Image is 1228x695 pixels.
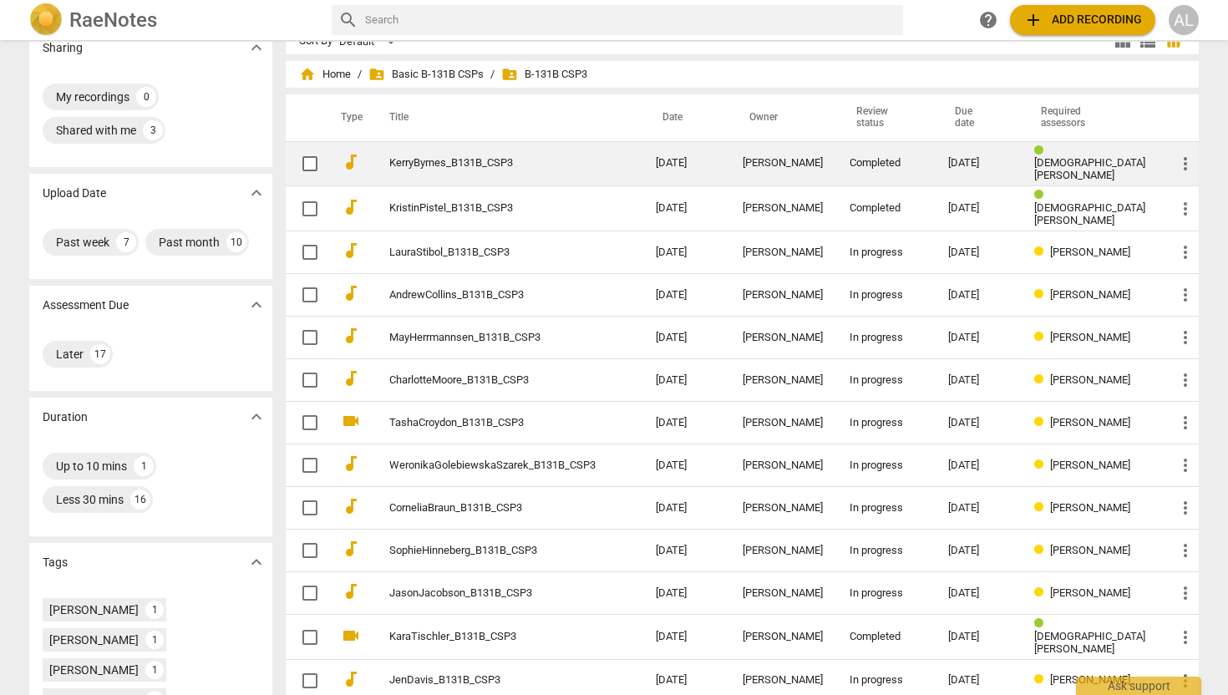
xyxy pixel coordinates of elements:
[299,66,316,83] span: home
[226,232,246,252] div: 10
[743,587,823,600] div: [PERSON_NAME]
[642,487,729,530] td: [DATE]
[948,202,1007,215] div: [DATE]
[389,246,596,259] a: LauraStibol_B131B_CSP3
[1175,627,1195,647] span: more_vert
[642,444,729,487] td: [DATE]
[729,94,836,141] th: Owner
[389,459,596,472] a: WeronikaGolebiewskaSzarek_B131B_CSP3
[389,587,596,600] a: JasonJacobson_B131B_CSP3
[850,157,921,170] div: Completed
[978,10,998,30] span: help
[327,94,369,141] th: Type
[341,411,361,431] span: videocam
[850,459,921,472] div: In progress
[339,28,401,55] div: Default
[389,332,596,344] a: MayHerrmannsen_B131B_CSP3
[743,545,823,557] div: [PERSON_NAME]
[1175,498,1195,518] span: more_vert
[743,202,823,215] div: [PERSON_NAME]
[56,346,84,363] div: Later
[1034,630,1145,655] span: [DEMOGRAPHIC_DATA][PERSON_NAME]
[49,601,139,618] div: [PERSON_NAME]
[948,246,1007,259] div: [DATE]
[743,417,823,429] div: [PERSON_NAME]
[1050,544,1130,556] span: [PERSON_NAME]
[341,326,361,346] span: audiotrack
[246,552,266,572] span: expand_more
[49,632,139,648] div: [PERSON_NAME]
[145,631,164,649] div: 1
[935,94,1021,141] th: Due date
[1034,544,1050,556] span: Review status: in progress
[1175,154,1195,174] span: more_vert
[1165,33,1181,49] span: table_chart
[850,202,921,215] div: Completed
[948,587,1007,600] div: [DATE]
[389,674,596,687] a: JenDavis_B131B_CSP3
[1076,677,1201,695] div: Ask support
[358,68,362,81] span: /
[56,234,109,251] div: Past week
[246,38,266,58] span: expand_more
[299,66,351,83] span: Home
[56,491,124,508] div: Less 30 mins
[389,631,596,643] a: KaraTischler_B131B_CSP3
[389,202,596,215] a: KristinPistel_B131B_CSP3
[1175,671,1195,691] span: more_vert
[365,7,896,33] input: Search
[1034,586,1050,599] span: Review status: in progress
[642,317,729,359] td: [DATE]
[341,283,361,303] span: audiotrack
[1034,373,1050,386] span: Review status: in progress
[1050,373,1130,386] span: [PERSON_NAME]
[1175,540,1195,561] span: more_vert
[69,8,157,32] h2: RaeNotes
[1050,673,1130,686] span: [PERSON_NAME]
[1050,416,1130,429] span: [PERSON_NAME]
[850,417,921,429] div: In progress
[642,530,729,572] td: [DATE]
[341,152,361,172] span: audiotrack
[948,417,1007,429] div: [DATE]
[948,502,1007,515] div: [DATE]
[56,458,127,474] div: Up to 10 mins
[130,490,150,510] div: 16
[642,615,729,660] td: [DATE]
[642,402,729,444] td: [DATE]
[1034,331,1050,343] span: Review status: in progress
[743,674,823,687] div: [PERSON_NAME]
[389,502,596,515] a: CorneliaBraun_B131B_CSP3
[341,241,361,261] span: audiotrack
[490,68,495,81] span: /
[948,631,1007,643] div: [DATE]
[1050,246,1130,258] span: [PERSON_NAME]
[389,545,596,557] a: SophieHinneberg_B131B_CSP3
[1175,370,1195,390] span: more_vert
[948,157,1007,170] div: [DATE]
[389,374,596,387] a: CharlotteMoore_B131B_CSP3
[1050,331,1130,343] span: [PERSON_NAME]
[1175,413,1195,433] span: more_vert
[299,35,332,48] div: Sort By
[1110,29,1135,54] button: Tile view
[850,289,921,302] div: In progress
[134,456,154,476] div: 1
[743,289,823,302] div: [PERSON_NAME]
[1034,617,1050,630] span: Review status: completed
[850,545,921,557] div: In progress
[246,183,266,203] span: expand_more
[136,87,156,107] div: 0
[1034,145,1050,157] span: Review status: completed
[1050,586,1130,599] span: [PERSON_NAME]
[948,459,1007,472] div: [DATE]
[90,344,110,364] div: 17
[743,459,823,472] div: [PERSON_NAME]
[341,539,361,559] span: audiotrack
[246,295,266,315] span: expand_more
[341,197,361,217] span: audiotrack
[341,454,361,474] span: audiotrack
[1034,459,1050,471] span: Review status: in progress
[29,3,318,37] a: LogoRaeNotes
[1034,288,1050,301] span: Review status: in progress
